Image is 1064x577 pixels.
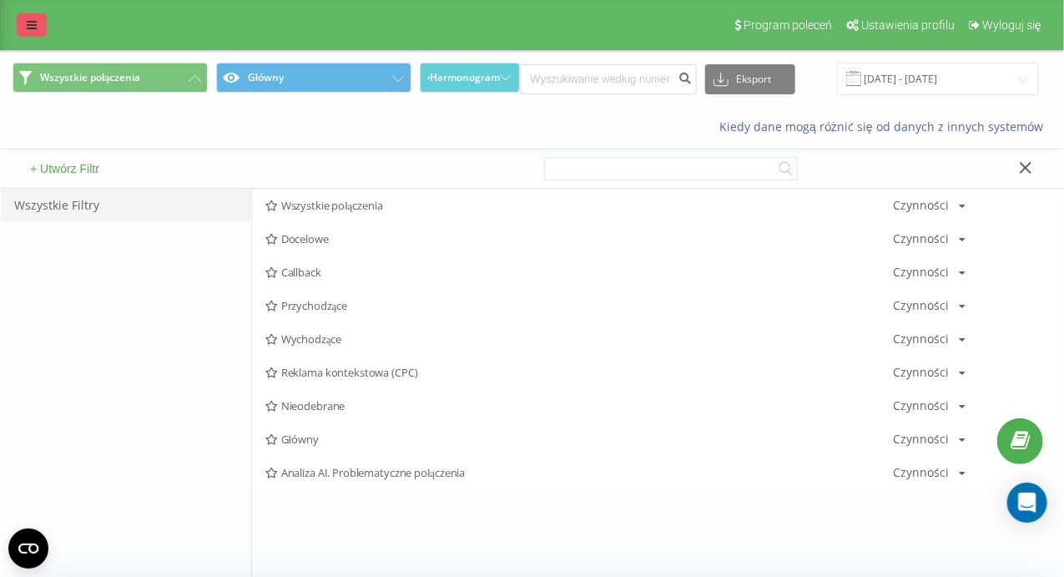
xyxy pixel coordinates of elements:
div: Czynności [893,300,949,311]
div: Wszystkie Filtry [1,189,251,222]
span: Harmonogram [430,72,500,84]
span: Przychodzące [265,300,893,311]
div: Czynności [893,367,949,378]
span: Wychodzące [265,333,893,345]
button: + Utwórz Filtr [25,161,104,176]
button: Open CMP widget [8,529,48,569]
span: Reklama kontekstowa (CPC) [265,367,893,378]
button: Wszystkie połączenia [13,63,208,93]
div: Czynności [893,266,949,278]
div: Czynności [893,333,949,345]
div: Czynności [893,433,949,445]
span: Wszystkie połączenia [265,200,893,211]
span: Callback [265,266,893,278]
span: Program poleceń [744,18,832,32]
span: Analiza AI. Problematyczne połączenia [265,467,893,478]
button: Eksport [705,64,795,94]
div: Czynności [893,467,949,478]
div: Czynności [893,200,949,211]
span: Ustawienia profilu [861,18,955,32]
button: Główny [216,63,411,93]
span: Wszystkie połączenia [40,71,140,84]
button: Harmonogram [420,63,520,93]
span: Docelowe [265,233,893,245]
div: Open Intercom Messenger [1007,483,1047,523]
span: Wyloguj się [982,18,1041,32]
a: Kiedy dane mogą różnić się od danych z innych systemów [719,119,1051,134]
div: Czynności [893,233,949,245]
span: Nieodebrane [265,400,893,412]
input: Wyszukiwanie według numeru [520,64,697,94]
div: Czynności [893,400,949,412]
span: Główny [265,433,893,445]
button: Zamknij [1014,160,1038,178]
